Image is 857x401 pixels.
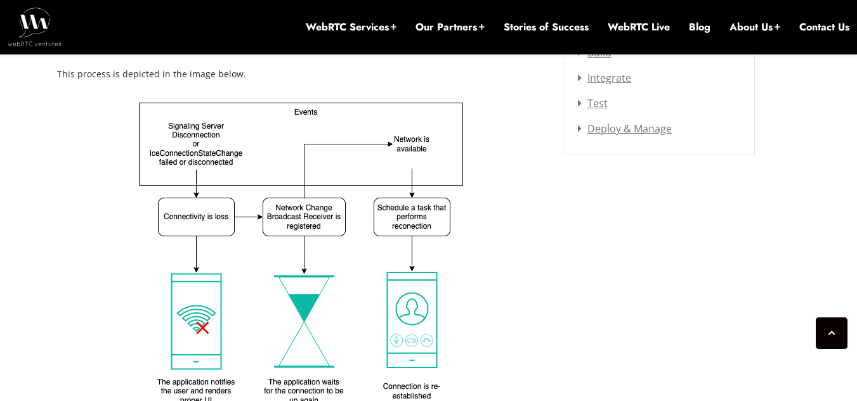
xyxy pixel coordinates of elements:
a: About Us [729,20,780,34]
a: Blog [689,20,710,34]
a: WebRTC Services [306,20,396,34]
a: Test [578,96,608,110]
a: Contact Us [799,20,849,34]
a: Stories of Success [504,20,589,34]
a: Deploy & Manage [578,122,672,136]
a: WebRTC Live [608,20,670,34]
p: This process is depicted in the image below. [57,65,546,84]
a: Integrate [578,71,631,85]
a: Our Partners [415,20,485,34]
img: WebRTC.ventures [8,8,62,46]
a: Build [578,46,612,60]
